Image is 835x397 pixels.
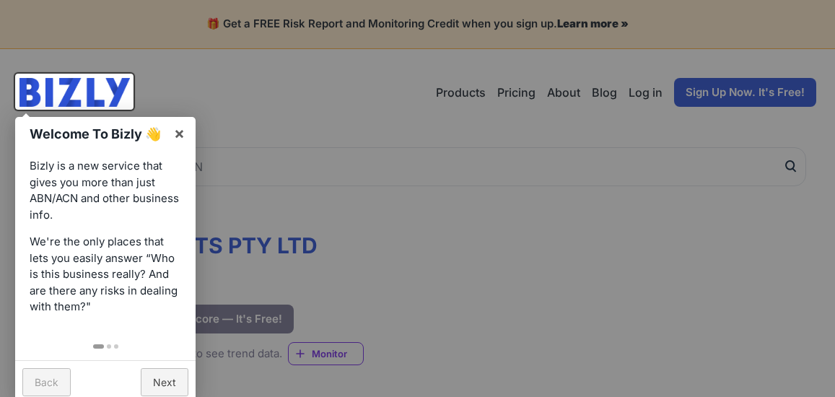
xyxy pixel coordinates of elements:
[163,117,196,149] a: ×
[22,368,71,396] a: Back
[141,368,188,396] a: Next
[30,124,166,144] h1: Welcome To Bizly 👋
[30,234,181,315] p: We're the only places that lets you easily answer “Who is this business really? And are there any...
[30,158,181,223] p: Bizly is a new service that gives you more than just ABN/ACN and other business info.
